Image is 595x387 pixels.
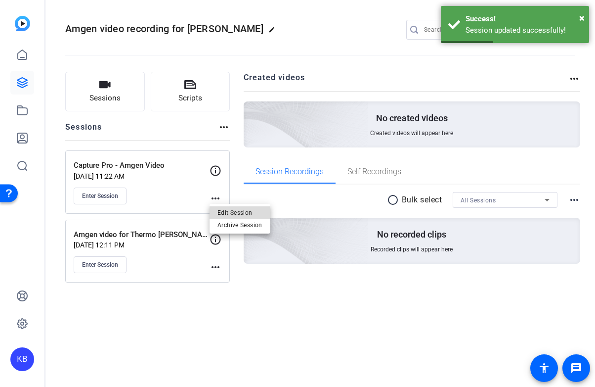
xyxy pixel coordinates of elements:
button: Close [579,10,585,25]
span: Archive Session [217,219,262,231]
div: Session updated successfully! [466,25,582,36]
span: Edit Session [217,206,262,218]
span: × [579,12,585,24]
div: Success! [466,13,582,25]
